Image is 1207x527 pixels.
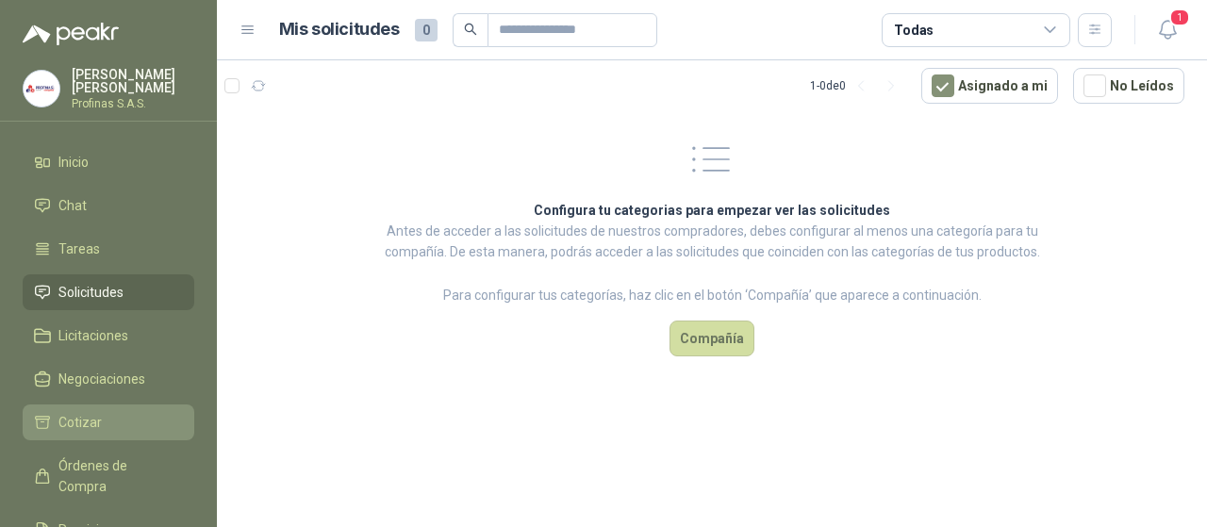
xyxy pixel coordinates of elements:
[58,325,128,346] span: Licitaciones
[24,71,59,107] img: Company Logo
[23,404,194,440] a: Cotizar
[383,200,1041,221] h2: Configura tu categorias para empezar ver las solicitudes
[1150,13,1184,47] button: 1
[58,282,124,303] span: Solicitudes
[1073,68,1184,104] button: No Leídos
[23,231,194,267] a: Tareas
[1169,8,1190,26] span: 1
[415,19,438,41] span: 0
[58,412,102,433] span: Cotizar
[894,20,934,41] div: Todas
[58,239,100,259] span: Tareas
[23,188,194,223] a: Chat
[72,98,194,109] p: Profinas S.A.S.
[58,195,87,216] span: Chat
[58,455,176,497] span: Órdenes de Compra
[383,221,1041,262] p: Antes de acceder a las solicitudes de nuestros compradores, debes configurar al menos una categor...
[58,152,89,173] span: Inicio
[23,144,194,180] a: Inicio
[23,274,194,310] a: Solicitudes
[23,23,119,45] img: Logo peakr
[810,71,906,101] div: 1 - 0 de 0
[464,23,477,36] span: search
[23,448,194,504] a: Órdenes de Compra
[279,16,400,43] h1: Mis solicitudes
[23,318,194,354] a: Licitaciones
[670,321,754,356] button: Compañía
[58,369,145,389] span: Negociaciones
[72,68,194,94] p: [PERSON_NAME] [PERSON_NAME]
[921,68,1058,104] button: Asignado a mi
[383,285,1041,305] p: Para configurar tus categorías, haz clic en el botón ‘Compañía’ que aparece a continuación.
[23,361,194,397] a: Negociaciones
